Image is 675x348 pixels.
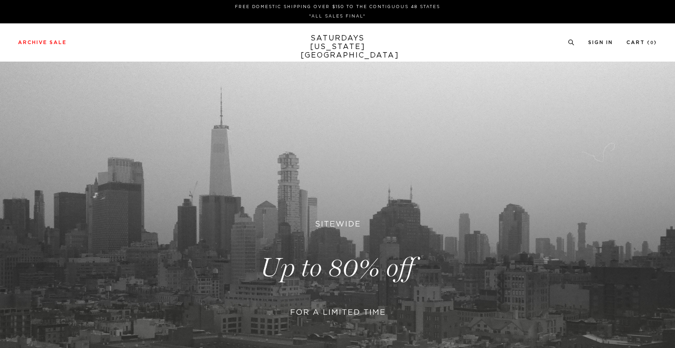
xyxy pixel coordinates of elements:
[22,4,653,10] p: FREE DOMESTIC SHIPPING OVER $150 TO THE CONTIGUOUS 48 STATES
[301,34,375,60] a: SATURDAYS[US_STATE][GEOGRAPHIC_DATA]
[588,40,613,45] a: Sign In
[18,40,67,45] a: Archive Sale
[650,41,654,45] small: 0
[22,13,653,20] p: *ALL SALES FINAL*
[626,40,657,45] a: Cart (0)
